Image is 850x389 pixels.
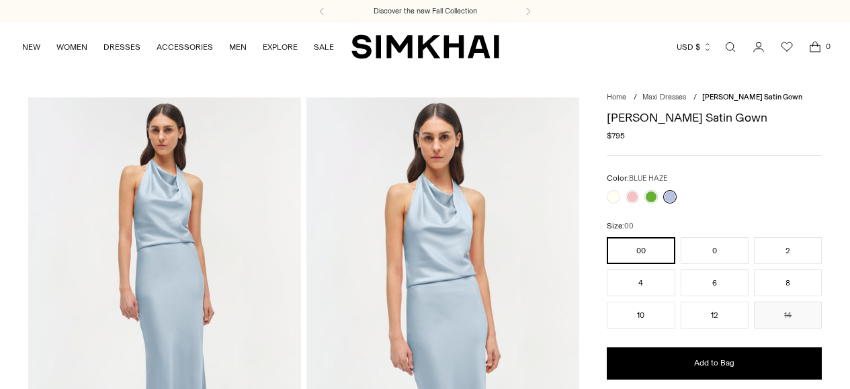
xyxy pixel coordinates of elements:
[607,347,822,380] button: Add to Bag
[745,34,772,60] a: Go to the account page
[607,237,675,264] button: 00
[754,269,822,296] button: 8
[624,222,634,230] span: 00
[681,302,749,329] button: 12
[717,34,744,60] a: Open search modal
[229,32,247,62] a: MEN
[607,172,667,185] label: Color:
[607,269,675,296] button: 4
[607,93,626,101] a: Home
[754,302,822,329] button: 14
[677,32,712,62] button: USD $
[629,174,667,183] span: BLUE HAZE
[607,220,634,232] label: Size:
[702,93,802,101] span: [PERSON_NAME] Satin Gown
[802,34,828,60] a: Open cart modal
[681,269,749,296] button: 6
[351,34,499,60] a: SIMKHAI
[607,302,675,329] button: 10
[773,34,800,60] a: Wishlist
[642,93,686,101] a: Maxi Dresses
[681,237,749,264] button: 0
[22,32,40,62] a: NEW
[374,6,477,17] a: Discover the new Fall Collection
[157,32,213,62] a: ACCESSORIES
[607,130,625,142] span: $795
[693,92,697,103] div: /
[634,92,637,103] div: /
[607,112,822,124] h1: [PERSON_NAME] Satin Gown
[754,237,822,264] button: 2
[56,32,87,62] a: WOMEN
[822,40,834,52] span: 0
[263,32,298,62] a: EXPLORE
[103,32,140,62] a: DRESSES
[314,32,334,62] a: SALE
[607,92,822,103] nav: breadcrumbs
[694,357,734,369] span: Add to Bag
